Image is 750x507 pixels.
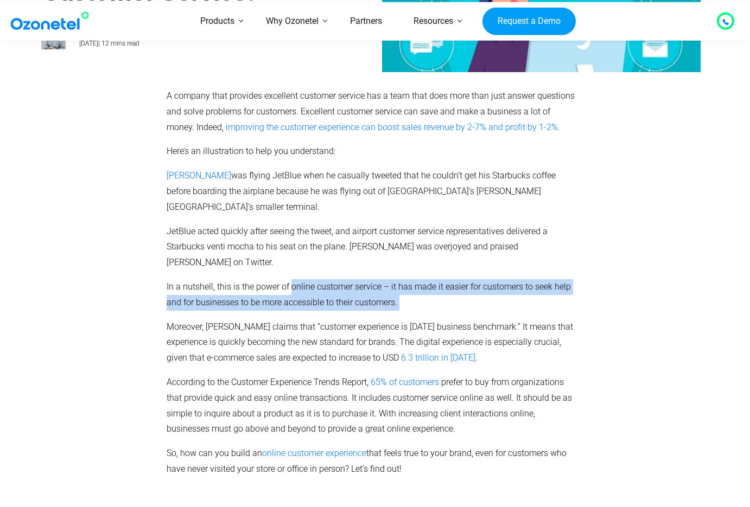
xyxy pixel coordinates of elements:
span: improving the customer experience can boost sales revenue by 2-7% and profit by 1-2%. [226,122,560,132]
span: So, how can you build an [167,448,262,458]
a: [PERSON_NAME] [167,170,231,181]
a: Why Ozonetel [250,2,334,41]
span: 6.3 trillion in [DATE] [401,352,475,363]
span: In a nutshell, this is the power of online customer service – it has made it easier for customers... [167,281,571,307]
a: Resources [398,2,469,41]
span: A company that provides excellent customer service has a team that does more than just answer que... [167,91,575,132]
span: was flying JetBlue when he casually tweeted that he couldn’t get his Starbucks coffee before boar... [167,170,556,212]
span: Here’s an illustration to help you understand: [167,146,335,156]
span: mins read [111,40,139,47]
span: 12 [101,40,109,47]
a: 65% of customers [368,377,439,387]
span: [DATE] [79,40,98,47]
a: improving the customer experience can boost sales revenue by 2-7% and profit by 1-2%. [224,122,560,132]
span: . [475,352,478,363]
a: Products [185,2,250,41]
a: 6.3 trillion in [DATE] [399,352,475,363]
a: Partners [334,2,398,41]
span: JetBlue acted quickly after seeing the tweet, and airport customer service representatives delive... [167,226,548,268]
p: | [79,38,308,50]
span: According to the Customer Experience Trends Report, [167,377,368,387]
span: 65% of customers [371,377,439,387]
a: Request a Demo [482,7,575,35]
span: that feels true to your brand, even for customers who have never visited your store or office in ... [167,448,567,474]
a: online customer experience [262,448,366,458]
span: Moreover, [PERSON_NAME] claims that “customer experience is [DATE] business benchmark.” It means ... [167,322,573,363]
